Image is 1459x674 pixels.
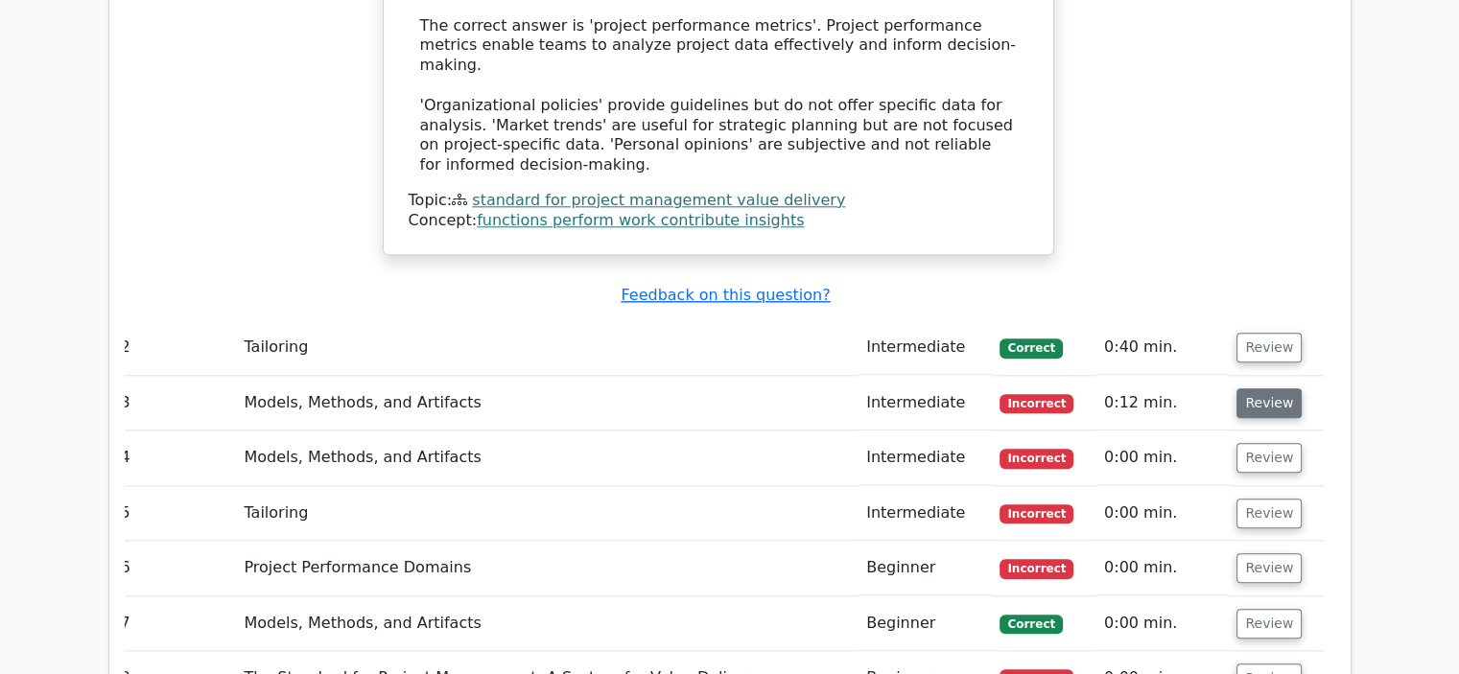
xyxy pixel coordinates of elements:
[113,596,237,651] td: 7
[1000,504,1073,523] span: Incorrect
[1000,559,1073,578] span: Incorrect
[1236,443,1302,473] button: Review
[859,430,992,485] td: Intermediate
[1000,615,1062,634] span: Correct
[409,211,1028,231] div: Concept:
[1096,320,1229,375] td: 0:40 min.
[1096,376,1229,430] td: 0:12 min.
[409,191,1028,211] div: Topic:
[420,16,1017,175] div: The correct answer is 'project performance metrics'. Project performance metrics enable teams to ...
[236,486,859,541] td: Tailoring
[113,541,237,595] td: 6
[1236,388,1302,418] button: Review
[472,191,845,209] a: standard for project management value delivery
[477,211,804,229] a: functions perform work contribute insights
[1096,541,1229,595] td: 0:00 min.
[1096,596,1229,651] td: 0:00 min.
[621,286,830,304] a: Feedback on this question?
[1000,338,1062,358] span: Correct
[859,541,992,595] td: Beginner
[1000,449,1073,468] span: Incorrect
[1000,394,1073,413] span: Incorrect
[113,320,237,375] td: 2
[1236,553,1302,583] button: Review
[236,596,859,651] td: Models, Methods, and Artifacts
[859,596,992,651] td: Beginner
[113,376,237,430] td: 3
[236,541,859,595] td: Project Performance Domains
[236,376,859,430] td: Models, Methods, and Artifacts
[113,430,237,485] td: 4
[236,430,859,485] td: Models, Methods, and Artifacts
[1096,486,1229,541] td: 0:00 min.
[236,320,859,375] td: Tailoring
[113,486,237,541] td: 5
[1236,609,1302,639] button: Review
[1096,430,1229,485] td: 0:00 min.
[1236,333,1302,362] button: Review
[859,320,992,375] td: Intermediate
[859,486,992,541] td: Intermediate
[1236,499,1302,528] button: Review
[859,376,992,430] td: Intermediate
